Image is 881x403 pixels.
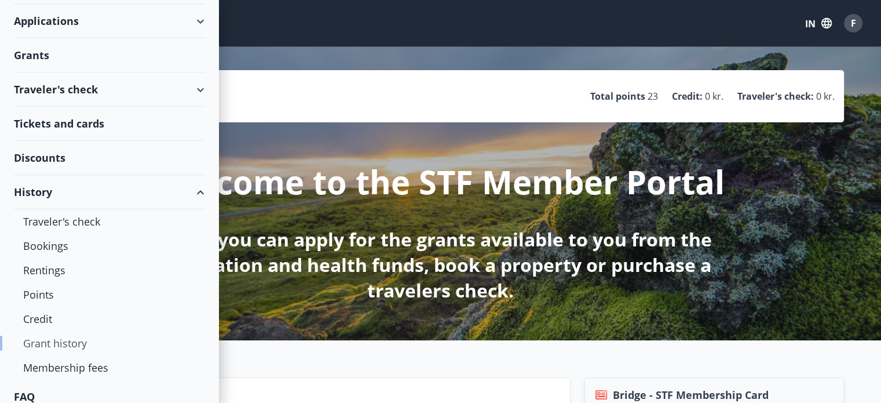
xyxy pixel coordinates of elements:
[14,151,65,165] font: Discounts
[590,90,645,103] p: Total points
[23,331,195,355] div: Grant history
[705,90,723,103] font: 0 kr.
[14,82,98,96] font: Traveler's check
[14,48,49,62] font: Grants
[737,90,814,103] p: Traveler's check :
[23,355,195,380] div: Membership fees
[23,307,195,331] div: Credit
[14,185,52,199] font: History
[23,282,195,307] div: Points
[14,14,79,28] font: Applications
[135,227,747,303] p: Here you can apply for the grants available to you from the education and health funds, book a pr...
[839,9,867,37] button: F
[23,258,195,282] div: Rentings
[613,388,769,402] font: Bridge - STF Membership Card
[14,117,104,130] font: Tickets and cards
[805,17,816,30] font: IN
[648,90,658,103] font: 23
[672,90,703,103] p: Credit :
[800,12,837,34] button: IN
[851,17,856,30] font: F
[156,159,725,204] p: Welcome to the STF Member Portal
[23,215,100,228] font: Traveler's check
[816,90,835,103] font: 0 kr.
[23,234,195,258] div: Bookings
